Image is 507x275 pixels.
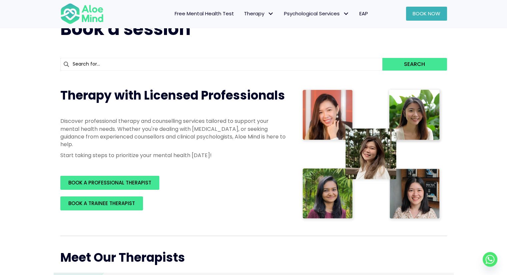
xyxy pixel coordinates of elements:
span: Psychological Services: submenu [341,9,351,19]
a: TherapyTherapy: submenu [239,7,279,21]
a: BOOK A TRAINEE THERAPIST [60,196,143,210]
nav: Menu [112,7,373,21]
span: Meet Our Therapists [60,249,185,266]
a: Whatsapp [483,252,497,267]
span: Free Mental Health Test [175,10,234,17]
a: Book Now [406,7,447,21]
input: Search for... [60,58,383,71]
span: BOOK A TRAINEE THERAPIST [68,200,135,207]
span: Book a session [60,17,191,41]
span: Therapy: submenu [266,9,276,19]
p: Discover professional therapy and counselling services tailored to support your mental health nee... [60,117,287,148]
p: Start taking steps to prioritize your mental health [DATE]! [60,151,287,159]
a: EAP [354,7,373,21]
a: Free Mental Health Test [170,7,239,21]
a: Psychological ServicesPsychological Services: submenu [279,7,354,21]
span: Therapy [244,10,274,17]
img: Aloe mind Logo [60,3,104,25]
span: BOOK A PROFESSIONAL THERAPIST [68,179,151,186]
span: Book Now [413,10,440,17]
span: Psychological Services [284,10,349,17]
button: Search [382,58,447,71]
span: Therapy with Licensed Professionals [60,87,285,104]
img: Therapist collage [300,87,443,222]
span: EAP [359,10,368,17]
a: BOOK A PROFESSIONAL THERAPIST [60,176,159,190]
